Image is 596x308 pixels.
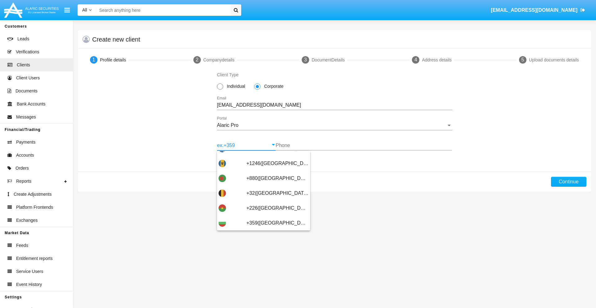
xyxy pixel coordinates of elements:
[93,57,95,62] span: 1
[312,57,345,63] div: Document Details
[304,57,307,62] span: 3
[488,2,588,19] a: [EMAIL_ADDRESS][DOMAIN_NAME]
[16,165,29,172] span: Orders
[100,57,126,63] div: Profile details
[78,7,96,13] a: All
[17,62,30,68] span: Clients
[16,88,38,94] span: Documents
[17,36,29,42] span: Leads
[260,83,285,90] span: Corporate
[16,268,43,275] span: Service Users
[16,49,39,55] span: Verifications
[82,7,87,12] span: All
[16,114,36,120] span: Messages
[491,7,577,13] span: [EMAIL_ADDRESS][DOMAIN_NAME]
[246,216,309,230] span: +359([GEOGRAPHIC_DATA])
[16,281,42,288] span: Event History
[414,57,417,62] span: 4
[422,57,452,63] div: Address details
[16,139,35,145] span: Payments
[223,83,247,90] span: Individual
[16,204,53,211] span: Platform Frontends
[92,37,140,42] h5: Create new client
[529,57,579,63] div: Upload documents details
[246,201,309,216] span: +226([GEOGRAPHIC_DATA])
[16,152,34,158] span: Accounts
[521,57,524,62] span: 5
[16,242,28,249] span: Feeds
[551,177,586,187] button: Continue
[17,101,46,107] span: Bank Accounts
[246,171,309,186] span: +880([GEOGRAPHIC_DATA])
[217,123,238,128] span: Alaric Pro
[203,57,234,63] div: Company details
[16,75,40,81] span: Client Users
[246,156,309,171] span: +1246([GEOGRAPHIC_DATA])
[16,255,53,262] span: Entitlement reports
[96,4,228,16] input: Search
[246,186,309,201] span: +32([GEOGRAPHIC_DATA])
[196,57,198,62] span: 2
[3,1,60,19] img: Logo image
[16,217,38,224] span: Exchanges
[217,72,239,78] label: Client Type
[14,191,52,198] span: Create Adjustments
[16,178,31,185] span: Reports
